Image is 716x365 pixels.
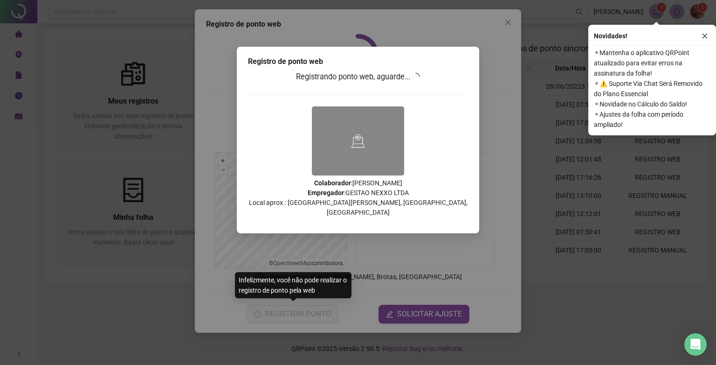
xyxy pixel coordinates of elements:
span: Novidades ! [594,31,627,41]
strong: Empregador [308,189,344,197]
h3: Registrando ponto web, aguarde... [248,71,468,83]
img: 2Q== [312,106,404,175]
div: Infelizmente, você não pode realizar o registro de ponto pela web [235,272,351,298]
span: ⚬ ⚠️ Suporte Via Chat Será Removido do Plano Essencial [594,78,710,99]
span: ⚬ Novidade no Cálculo do Saldo! [594,99,710,109]
p: : [PERSON_NAME] : GESTAO NEXXO LTDA Local aprox.: [GEOGRAPHIC_DATA][PERSON_NAME], [GEOGRAPHIC_DAT... [248,178,468,218]
span: loading [412,72,420,81]
span: close [702,33,708,39]
span: ⚬ Ajustes da folha com período ampliado! [594,109,710,130]
span: ⚬ Mantenha o aplicativo QRPoint atualizado para evitar erros na assinatura da folha! [594,48,710,78]
strong: Colaborador [314,179,351,187]
div: Registro de ponto web [248,56,468,67]
div: Open Intercom Messenger [684,333,707,356]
